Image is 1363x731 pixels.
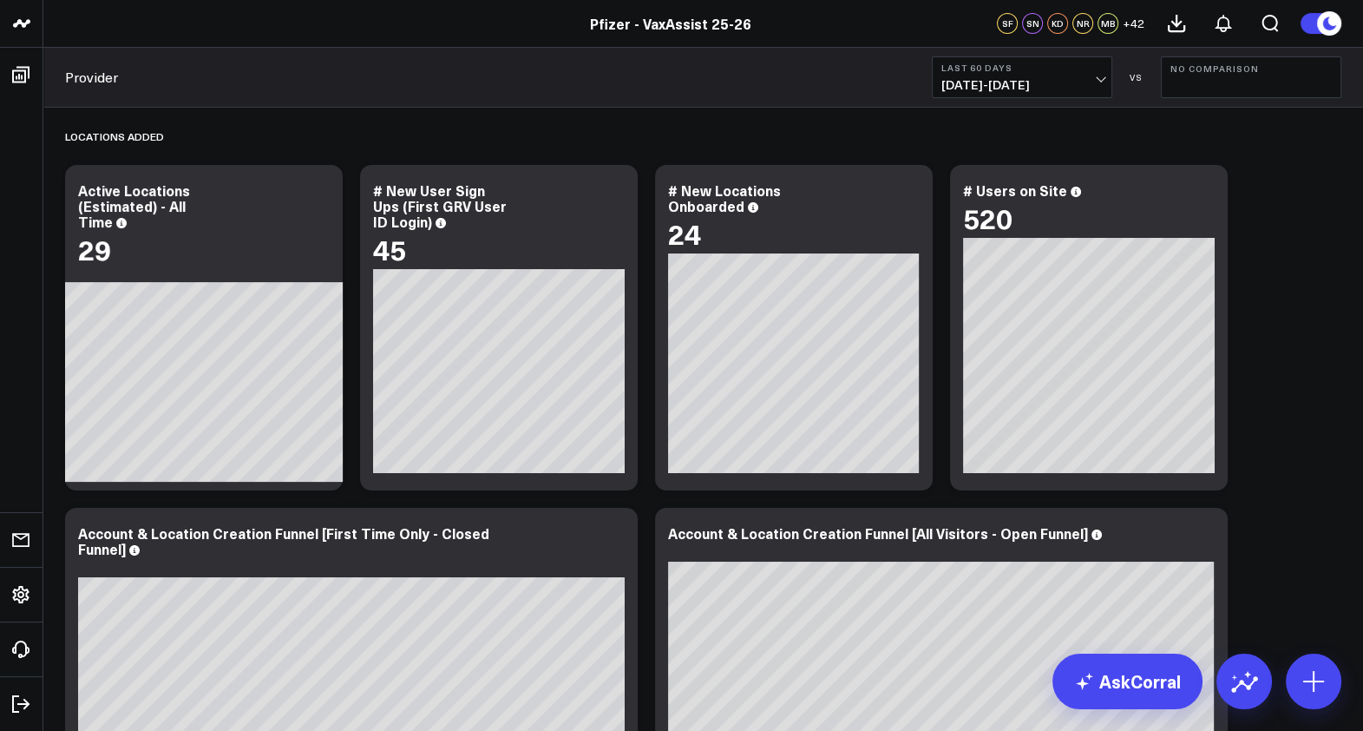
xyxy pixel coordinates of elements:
[668,218,701,249] div: 24
[1047,13,1068,34] div: KD
[668,524,1088,543] div: Account & Location Creation Funnel [All Visitors - Open Funnel]
[963,202,1012,234] div: 520
[1170,63,1332,74] b: No Comparison
[1098,13,1118,34] div: MB
[78,181,190,231] div: Active Locations (Estimated) - All Time
[963,181,1067,200] div: # Users on Site
[65,116,164,156] div: Locations Added
[1121,72,1152,82] div: VS
[1022,13,1043,34] div: SN
[373,181,507,231] div: # New User Sign Ups (First GRV User ID Login)
[997,13,1018,34] div: SF
[65,68,118,87] a: Provider
[1161,56,1341,98] button: No Comparison
[941,78,1103,92] span: [DATE] - [DATE]
[1072,13,1093,34] div: NR
[1052,654,1202,709] a: AskCorral
[1123,13,1144,34] button: +42
[373,234,406,265] div: 45
[78,524,489,558] div: Account & Location Creation Funnel [First Time Only - Closed Funnel]
[668,181,781,215] div: # New Locations Onboarded
[932,56,1112,98] button: Last 60 Days[DATE]-[DATE]
[78,234,111,265] div: 29
[941,63,1103,73] b: Last 60 Days
[590,14,751,33] a: Pfizer - VaxAssist 25-26
[1123,17,1144,30] span: + 42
